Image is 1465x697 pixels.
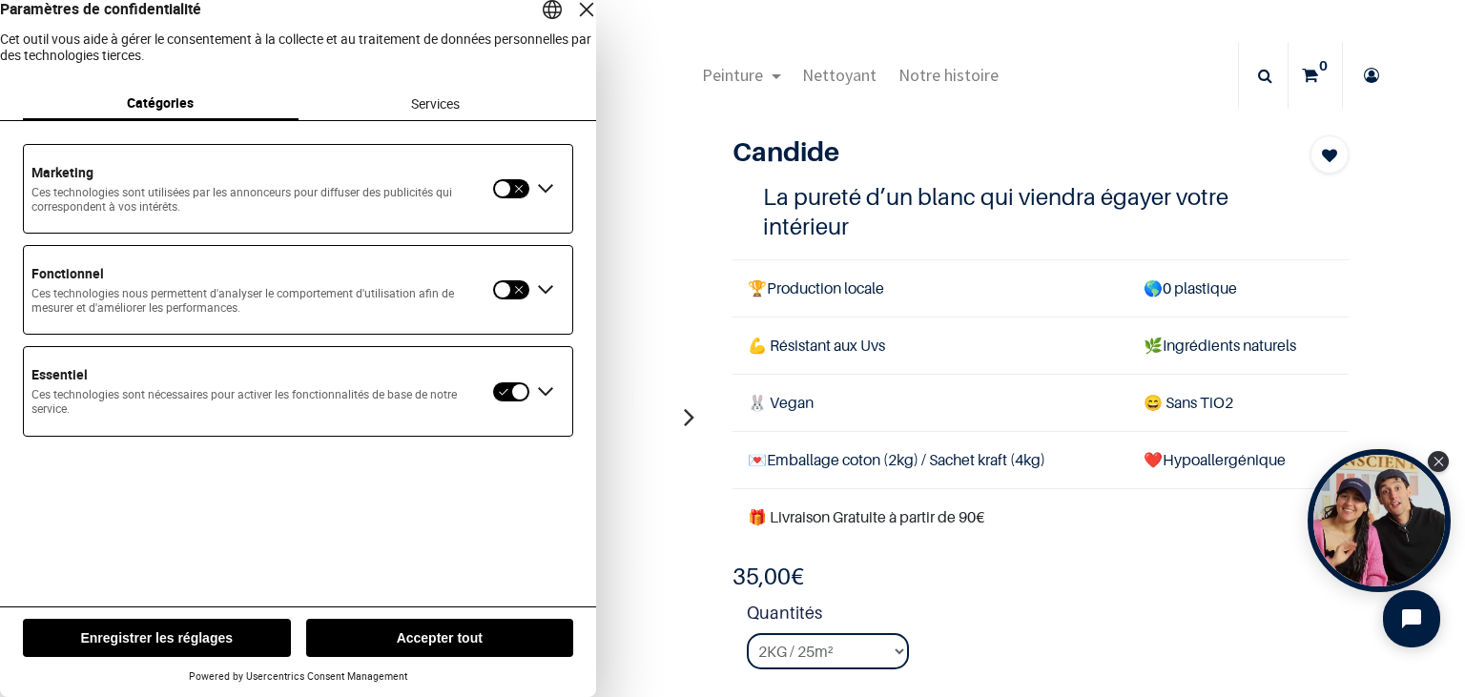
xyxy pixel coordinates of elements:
[1128,259,1349,317] td: 0 plastique
[1128,432,1349,489] td: ❤️Hypoallergénique
[748,450,767,469] span: 💌
[732,563,804,590] b: €
[1308,449,1451,592] div: Tolstoy bubble widget
[1322,144,1337,167] span: Add to wishlist
[748,507,984,526] font: 🎁 Livraison Gratuite à partir de 90€
[732,259,1128,317] td: Production locale
[1308,449,1451,592] div: Open Tolstoy widget
[732,135,1256,168] h1: Candide
[702,64,763,86] span: Peinture
[1289,42,1342,109] a: 0
[1144,393,1174,412] span: 😄 S
[1144,336,1163,355] span: 🌿
[748,336,885,355] span: 💪 Résistant aux Uvs
[1428,451,1449,472] div: Close Tolstoy widget
[1144,278,1163,297] span: 🌎
[1128,317,1349,374] td: Ingrédients naturels
[898,64,999,86] span: Notre histoire
[748,393,814,412] span: 🐰 Vegan
[1314,56,1332,75] sup: 0
[763,182,1318,241] h4: La pureté d’un blanc qui viendra égayer votre intérieur
[732,563,791,590] span: 35,00
[1128,374,1349,431] td: ans TiO2
[802,64,877,86] span: Nettoyant
[747,600,1349,633] strong: Quantités
[1310,135,1349,174] button: Add to wishlist
[1308,449,1451,592] div: Open Tolstoy
[732,432,1128,489] td: Emballage coton (2kg) / Sachet kraft (4kg)
[691,42,792,109] a: Peinture
[748,278,767,297] span: 🏆
[1367,574,1456,664] iframe: Tidio Chat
